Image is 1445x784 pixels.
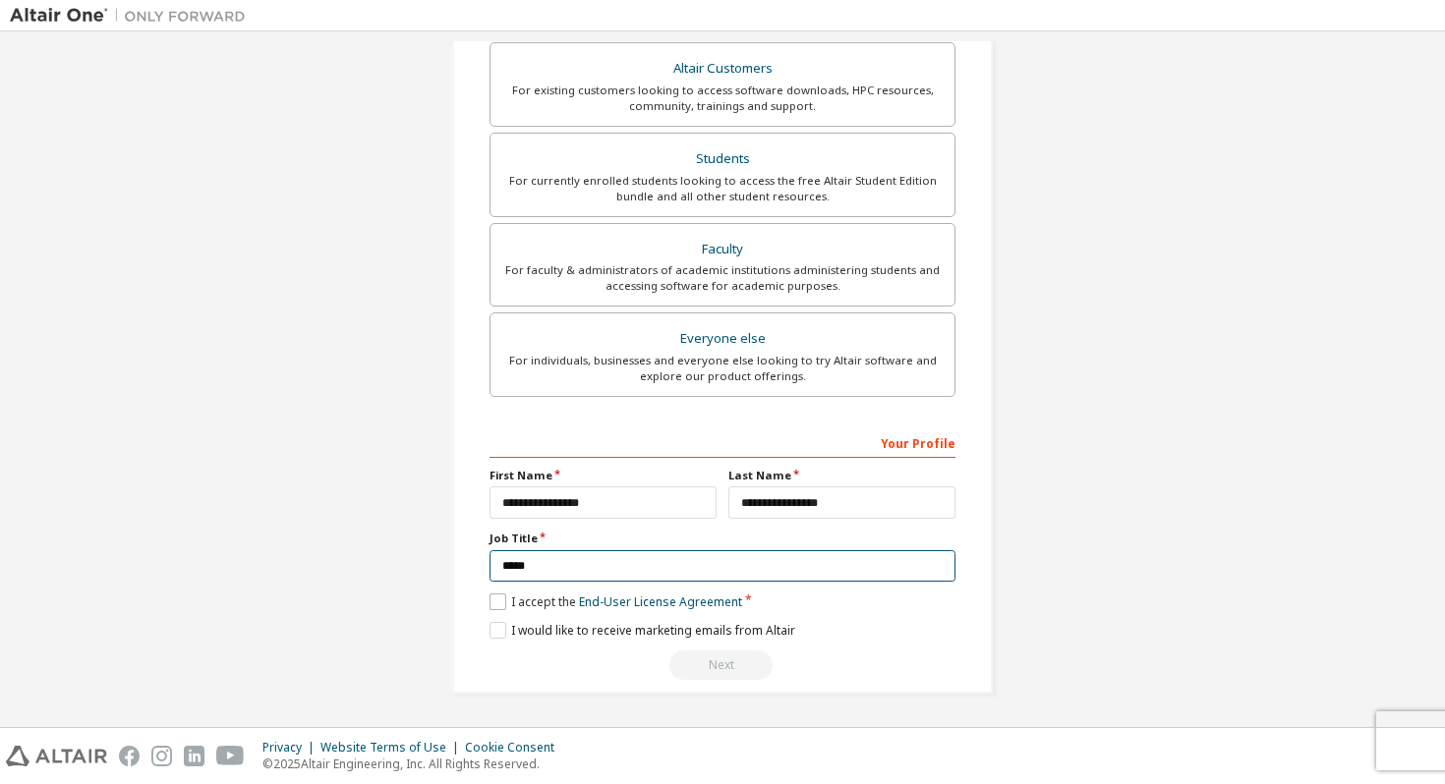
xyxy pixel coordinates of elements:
div: Everyone else [502,325,943,353]
img: instagram.svg [151,746,172,766]
label: Last Name [728,468,955,483]
div: Students [502,145,943,173]
label: I accept the [490,593,742,610]
div: Your Profile [490,426,955,458]
img: linkedin.svg [184,746,204,766]
label: Job Title [490,531,955,546]
div: Read and acccept EULA to continue [490,650,955,680]
div: Altair Customers [502,55,943,83]
div: Website Terms of Use [320,740,465,756]
div: For existing customers looking to access software downloads, HPC resources, community, trainings ... [502,83,943,114]
div: For currently enrolled students looking to access the free Altair Student Edition bundle and all ... [502,173,943,204]
img: altair_logo.svg [6,746,107,766]
p: © 2025 Altair Engineering, Inc. All Rights Reserved. [262,756,566,772]
label: First Name [490,468,717,483]
div: Privacy [262,740,320,756]
img: facebook.svg [119,746,140,766]
a: End-User License Agreement [579,593,742,610]
img: youtube.svg [216,746,245,766]
div: For faculty & administrators of academic institutions administering students and accessing softwa... [502,262,943,294]
img: Altair One [10,6,256,26]
div: For individuals, businesses and everyone else looking to try Altair software and explore our prod... [502,353,943,384]
div: Faculty [502,236,943,263]
label: I would like to receive marketing emails from Altair [490,622,795,639]
div: Cookie Consent [465,740,566,756]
